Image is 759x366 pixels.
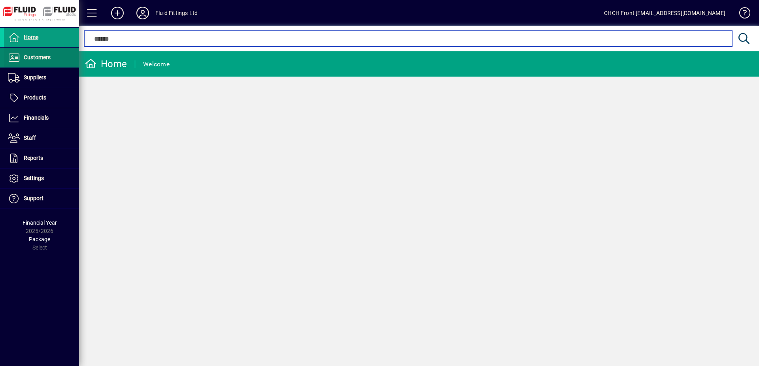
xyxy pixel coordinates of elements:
[29,236,50,242] span: Package
[4,68,79,88] a: Suppliers
[85,58,127,70] div: Home
[130,6,155,20] button: Profile
[733,2,749,27] a: Knowledge Base
[23,220,57,226] span: Financial Year
[24,114,49,121] span: Financials
[4,169,79,188] a: Settings
[4,88,79,108] a: Products
[155,7,198,19] div: Fluid Fittings Ltd
[4,108,79,128] a: Financials
[24,74,46,81] span: Suppliers
[4,189,79,208] a: Support
[24,135,36,141] span: Staff
[24,155,43,161] span: Reports
[4,128,79,148] a: Staff
[24,54,51,60] span: Customers
[4,48,79,68] a: Customers
[604,7,725,19] div: CHCH Front [EMAIL_ADDRESS][DOMAIN_NAME]
[24,175,44,181] span: Settings
[24,94,46,101] span: Products
[143,58,170,71] div: Welcome
[24,195,43,201] span: Support
[4,148,79,168] a: Reports
[105,6,130,20] button: Add
[24,34,38,40] span: Home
